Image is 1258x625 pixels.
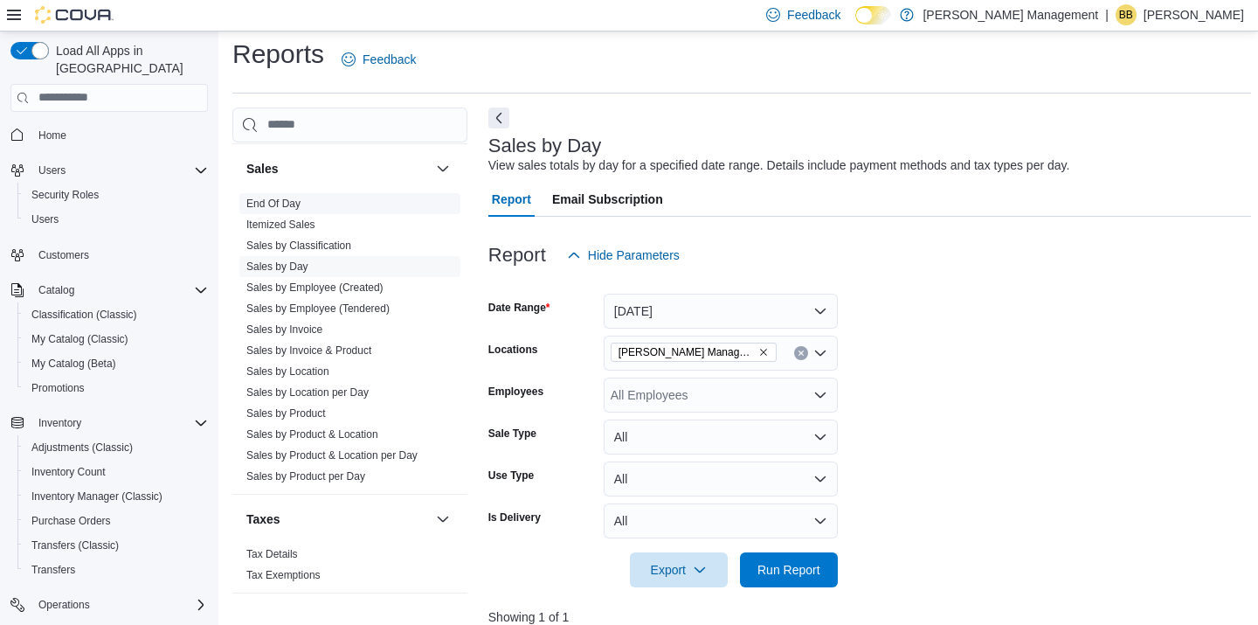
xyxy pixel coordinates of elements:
[31,125,73,146] a: Home
[24,209,208,230] span: Users
[232,544,467,593] div: Taxes
[3,411,215,435] button: Inventory
[604,503,838,538] button: All
[246,469,365,483] span: Sales by Product per Day
[31,594,97,615] button: Operations
[246,344,371,357] a: Sales by Invoice & Product
[3,593,215,617] button: Operations
[1144,4,1244,25] p: [PERSON_NAME]
[24,329,208,350] span: My Catalog (Classic)
[246,160,279,177] h3: Sales
[38,248,89,262] span: Customers
[246,198,301,210] a: End Of Day
[24,184,208,205] span: Security Roles
[787,6,840,24] span: Feedback
[246,548,298,560] a: Tax Details
[31,280,81,301] button: Catalog
[38,163,66,177] span: Users
[24,462,113,483] a: Inventory Count
[855,6,892,24] input: Dark Mode
[246,344,371,358] span: Sales by Invoice & Product
[1116,4,1137,25] div: Brandon Boushie
[31,308,137,322] span: Classification (Classic)
[31,381,85,395] span: Promotions
[488,385,543,399] label: Employees
[17,183,215,207] button: Security Roles
[24,209,66,230] a: Users
[488,343,538,357] label: Locations
[432,509,453,530] button: Taxes
[246,219,315,231] a: Itemized Sales
[31,538,119,552] span: Transfers (Classic)
[38,283,74,297] span: Catalog
[24,304,144,325] a: Classification (Classic)
[488,156,1070,175] div: View sales totals by day for a specified date range. Details include payment methods and tax type...
[31,188,99,202] span: Security Roles
[246,569,321,581] a: Tax Exemptions
[31,514,111,528] span: Purchase Orders
[31,160,73,181] button: Users
[17,484,215,509] button: Inventory Manager (Classic)
[24,559,208,580] span: Transfers
[3,242,215,267] button: Customers
[588,247,680,264] span: Hide Parameters
[604,420,838,455] button: All
[24,510,208,531] span: Purchase Orders
[24,353,208,374] span: My Catalog (Beta)
[17,351,215,376] button: My Catalog (Beta)
[246,547,298,561] span: Tax Details
[488,108,509,128] button: Next
[246,281,384,295] span: Sales by Employee (Created)
[611,343,777,362] span: Tallchief Management
[3,278,215,302] button: Catalog
[17,207,215,232] button: Users
[488,469,534,483] label: Use Type
[740,552,838,587] button: Run Report
[246,568,321,582] span: Tax Exemptions
[17,376,215,400] button: Promotions
[1105,4,1109,25] p: |
[246,407,326,420] a: Sales by Product
[246,260,308,274] span: Sales by Day
[232,193,467,494] div: Sales
[31,465,106,479] span: Inventory Count
[923,4,1098,25] p: [PERSON_NAME] Management
[24,462,208,483] span: Inventory Count
[552,182,663,217] span: Email Subscription
[38,128,66,142] span: Home
[246,428,378,441] a: Sales by Product & Location
[31,413,208,434] span: Inventory
[246,160,429,177] button: Sales
[246,302,390,316] span: Sales by Employee (Tendered)
[3,158,215,183] button: Users
[488,301,550,315] label: Date Range
[31,594,208,615] span: Operations
[246,281,384,294] a: Sales by Employee (Created)
[246,260,308,273] a: Sales by Day
[488,245,546,266] h3: Report
[31,280,208,301] span: Catalog
[31,413,88,434] button: Inventory
[24,510,118,531] a: Purchase Orders
[24,437,140,458] a: Adjustments (Classic)
[49,42,208,77] span: Load All Apps in [GEOGRAPHIC_DATA]
[246,365,329,378] a: Sales by Location
[619,344,755,361] span: [PERSON_NAME] Management
[604,294,838,329] button: [DATE]
[232,37,324,72] h1: Reports
[246,510,429,528] button: Taxes
[246,448,418,462] span: Sales by Product & Location per Day
[17,435,215,460] button: Adjustments (Classic)
[24,486,169,507] a: Inventory Manager (Classic)
[813,346,827,360] button: Open list of options
[24,486,208,507] span: Inventory Manager (Classic)
[246,197,301,211] span: End Of Day
[630,552,728,587] button: Export
[757,561,820,579] span: Run Report
[31,245,96,266] a: Customers
[24,184,106,205] a: Security Roles
[758,347,769,358] button: Remove Tallchief Management from selection in this group
[246,470,365,483] a: Sales by Product per Day
[24,535,126,556] a: Transfers (Classic)
[246,240,351,252] a: Sales by Classification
